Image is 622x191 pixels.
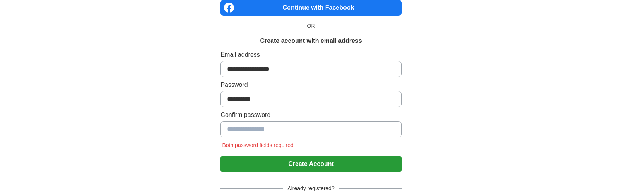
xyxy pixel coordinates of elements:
[302,22,320,30] span: OR
[260,36,362,46] h1: Create account with email address
[220,80,401,90] label: Password
[220,156,401,172] button: Create Account
[220,50,401,59] label: Email address
[220,142,295,148] span: Both password fields required
[220,110,401,120] label: Confirm password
